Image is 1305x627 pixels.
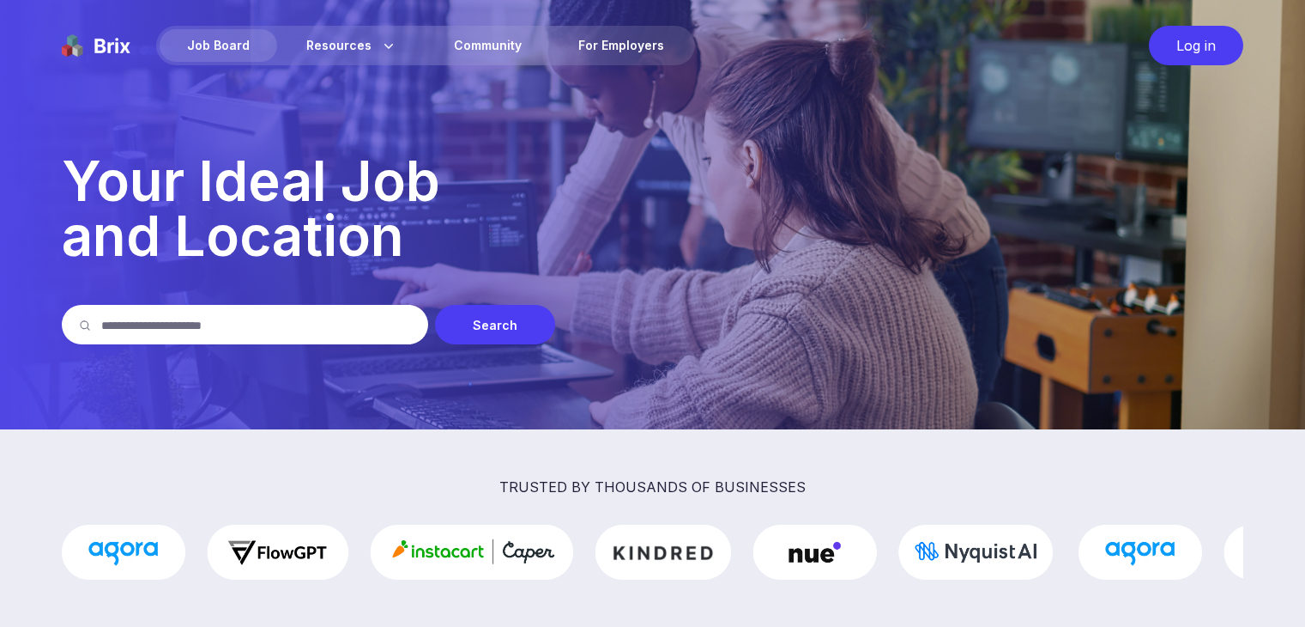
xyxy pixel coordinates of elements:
div: Resources [279,29,425,62]
div: Log in [1149,26,1243,65]
p: Your Ideal Job and Location [62,154,1243,264]
div: Search [435,305,555,344]
a: For Employers [551,29,692,62]
a: Log in [1140,26,1243,65]
div: Job Board [160,29,277,62]
a: Community [426,29,549,62]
